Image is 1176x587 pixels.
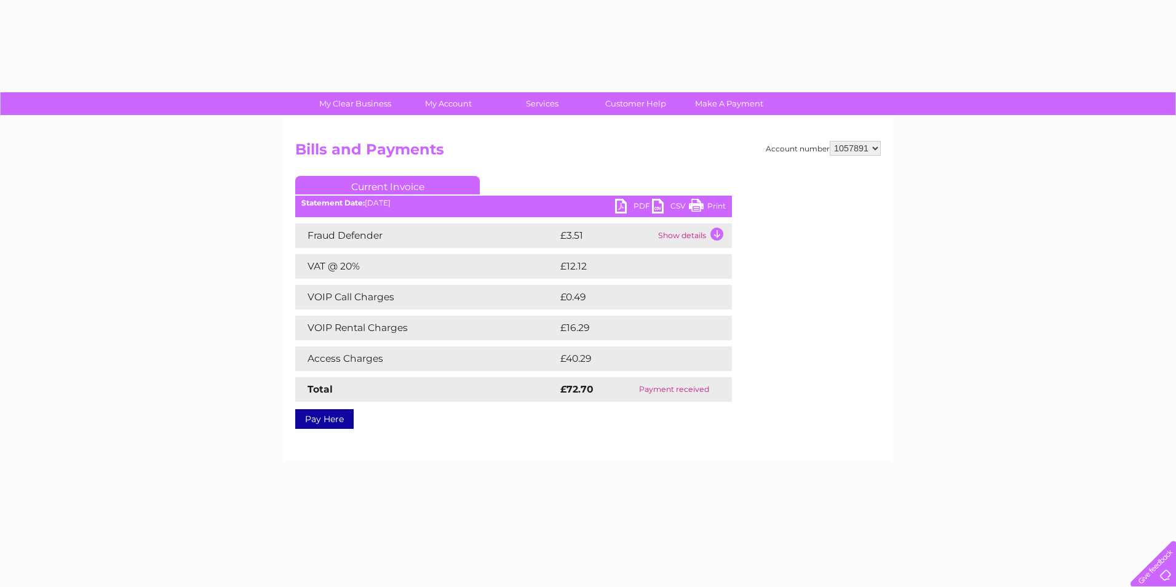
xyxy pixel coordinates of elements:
td: £3.51 [557,223,655,248]
a: My Account [398,92,499,115]
a: My Clear Business [304,92,406,115]
a: Pay Here [295,409,354,429]
a: Print [689,199,726,217]
td: Show details [655,223,732,248]
td: Fraud Defender [295,223,557,248]
td: £16.29 [557,316,706,340]
a: Current Invoice [295,176,480,194]
a: PDF [615,199,652,217]
td: £12.12 [557,254,704,279]
a: Services [491,92,593,115]
strong: Total [308,383,333,395]
div: [DATE] [295,199,732,207]
b: Statement Date: [301,198,365,207]
strong: £72.70 [560,383,594,395]
td: £40.29 [557,346,707,371]
td: VOIP Call Charges [295,285,557,309]
td: Access Charges [295,346,557,371]
a: Make A Payment [678,92,780,115]
a: Customer Help [585,92,686,115]
td: Payment received [617,377,732,402]
td: £0.49 [557,285,704,309]
td: VOIP Rental Charges [295,316,557,340]
h2: Bills and Payments [295,141,881,164]
div: Account number [766,141,881,156]
td: VAT @ 20% [295,254,557,279]
a: CSV [652,199,689,217]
